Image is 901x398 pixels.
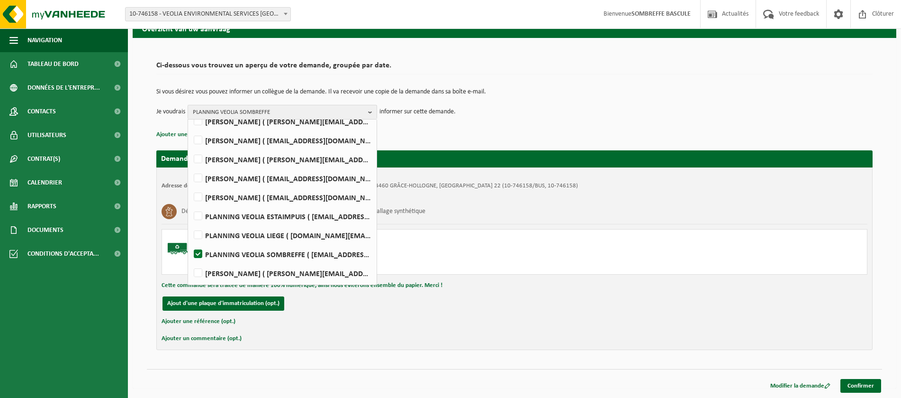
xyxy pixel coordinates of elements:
label: [PERSON_NAME] ( [PERSON_NAME][EMAIL_ADDRESS][DOMAIN_NAME] ) [192,152,372,167]
p: Je voudrais [156,105,185,119]
label: [PERSON_NAME] ( [PERSON_NAME][EMAIL_ADDRESS][DOMAIN_NAME] ) [192,114,372,129]
button: PLANNING VEOLIA SOMBREFFE [188,105,377,119]
div: Nombre: 2 [205,262,552,269]
button: Ajouter un commentaire (opt.) [162,333,242,345]
label: PLANNING VEOLIA LIEGE ( [DOMAIN_NAME][EMAIL_ADDRESS][DOMAIN_NAME] ) [192,228,372,242]
div: Livraison [205,250,552,257]
label: [PERSON_NAME] ( [EMAIL_ADDRESS][DOMAIN_NAME] ) [192,171,372,185]
button: Ajouter une référence (opt.) [156,129,230,141]
span: Contrat(s) [27,147,60,171]
label: [PERSON_NAME] ( [EMAIL_ADDRESS][DOMAIN_NAME] ) [192,190,372,204]
button: Ajout d'une plaque d'immatriculation (opt.) [162,296,284,311]
p: Si vous désirez vous pouvez informer un collègue de la demande. Il va recevoir une copie de la de... [156,89,873,95]
label: [PERSON_NAME] ( [EMAIL_ADDRESS][DOMAIN_NAME] ) [192,133,372,148]
strong: SOMBREFFE BASCULE [631,10,691,18]
label: PLANNING VEOLIA SOMBREFFE ( [EMAIL_ADDRESS][DOMAIN_NAME] ) [192,247,372,261]
span: 10-746158 - VEOLIA ENVIRONMENTAL SERVICES WALLONIE - GRÂCE-HOLLOGNE [126,8,290,21]
span: Documents [27,218,63,242]
strong: Adresse de placement: [162,183,221,189]
span: Navigation [27,28,62,52]
label: PLANNING VEOLIA ESTAIMPUIS ( [EMAIL_ADDRESS][DOMAIN_NAME] ) [192,209,372,223]
span: Utilisateurs [27,123,66,147]
span: Calendrier [27,171,62,194]
label: [PERSON_NAME] ( [PERSON_NAME][EMAIL_ADDRESS][DOMAIN_NAME] ) [192,266,372,280]
h3: Déchet alimentaire, cat 3, contenant des produits d'origine animale, emballage synthétique [181,204,425,219]
span: 10-746158 - VEOLIA ENVIRONMENTAL SERVICES WALLONIE - GRÂCE-HOLLOGNE [125,7,291,21]
td: VEOLIA ENVIRONMENTAL SERVICES [GEOGRAPHIC_DATA], 4460 GRÂCE-HOLLOGNE, [GEOGRAPHIC_DATA] 22 (10-74... [231,182,578,190]
span: Tableau de bord [27,52,79,76]
span: Contacts [27,100,56,123]
p: informer sur cette demande. [379,105,456,119]
button: Ajouter une référence (opt.) [162,315,235,328]
a: Modifier la demande [763,379,838,393]
a: Confirmer [840,379,881,393]
strong: Demande pour [DATE] [161,155,233,163]
span: Conditions d'accepta... [27,242,99,266]
span: PLANNING VEOLIA SOMBREFFE [193,105,364,120]
img: BL-SO-LV.png [167,234,195,263]
button: Cette commande sera traitée de manière 100% numérique, ainsi nous éviterons ensemble du papier. M... [162,279,442,292]
h2: Ci-dessous vous trouvez un aperçu de votre demande, groupée par date. [156,62,873,74]
span: Données de l'entrepr... [27,76,100,100]
span: Rapports [27,194,56,218]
